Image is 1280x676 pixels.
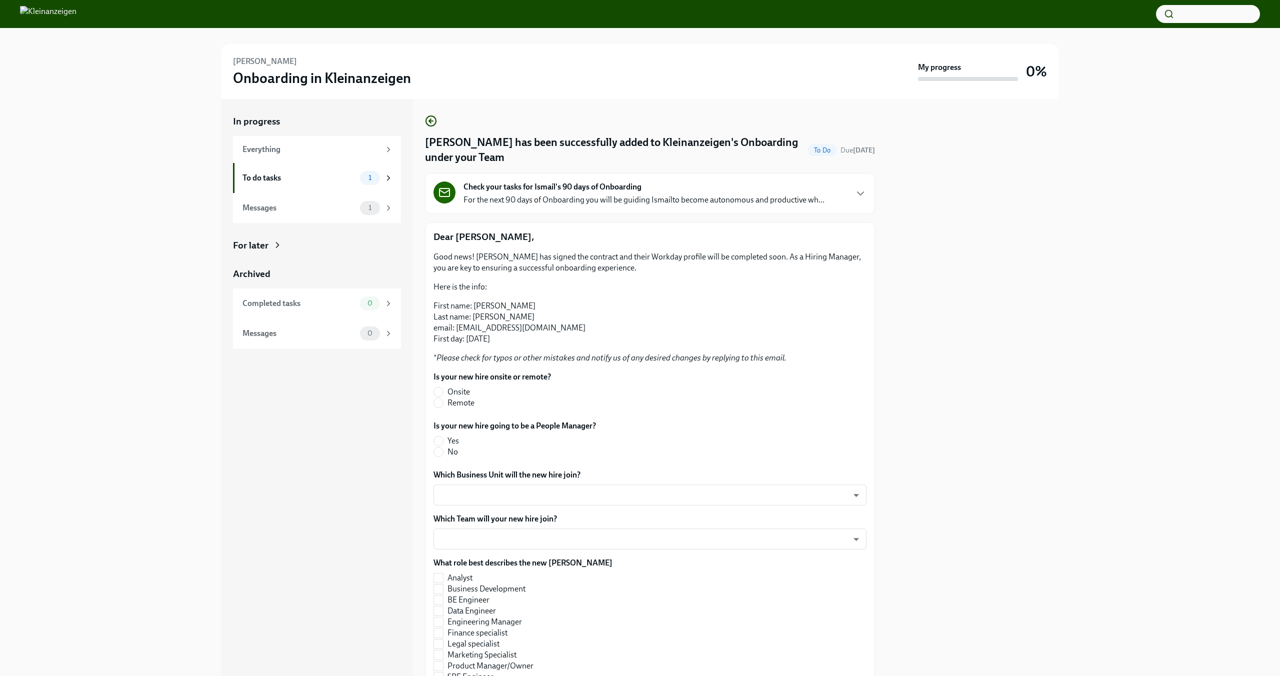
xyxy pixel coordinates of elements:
h3: 0% [1026,62,1047,80]
span: Finance specialist [447,627,507,638]
a: Archived [233,267,401,280]
a: Everything [233,136,401,163]
p: Good news! [PERSON_NAME] has signed the contract and their Workday profile will be completed soon... [433,251,866,273]
div: ​ [433,528,866,549]
span: To Do [808,146,836,154]
span: Yes [447,435,459,446]
strong: Check your tasks for Ismail's 90 days of Onboarding [463,181,641,192]
label: Which Team will your new hire join? [433,513,866,524]
h3: Onboarding in Kleinanzeigen [233,69,411,87]
span: Business Development [447,583,525,594]
span: 0 [361,299,378,307]
span: 0 [361,329,378,337]
em: Please check for typos or other mistakes and notify us of any desired changes by replying to this... [436,353,786,362]
div: Completed tasks [242,298,356,309]
a: To do tasks1 [233,163,401,193]
span: Onsite [447,386,470,397]
a: Messages1 [233,193,401,223]
a: Messages0 [233,318,401,348]
p: First name: [PERSON_NAME] Last name: [PERSON_NAME] email: [EMAIL_ADDRESS][DOMAIN_NAME] First day:... [433,300,866,344]
label: Is your new hire onsite or remote? [433,371,551,382]
span: BE Engineer [447,594,489,605]
span: Remote [447,397,474,408]
strong: My progress [918,62,961,73]
a: In progress [233,115,401,128]
div: For later [233,239,268,252]
label: Which Business Unit will the new hire join? [433,469,866,480]
span: October 18th, 2025 09:00 [840,145,875,155]
strong: [DATE] [853,146,875,154]
div: To do tasks [242,172,356,183]
span: Product Manager/Owner [447,660,533,671]
img: Kleinanzeigen [20,6,76,22]
span: Data Engineer [447,605,496,616]
a: For later [233,239,401,252]
h6: [PERSON_NAME] [233,56,297,67]
div: Messages [242,202,356,213]
span: 1 [362,204,377,211]
div: Everything [242,144,380,155]
label: Is your new hire going to be a People Manager? [433,420,596,431]
span: Engineering Manager [447,616,522,627]
p: Dear [PERSON_NAME], [433,230,866,243]
span: 1 [362,174,377,181]
p: Here is the info: [433,281,866,292]
p: For the next 90 days of Onboarding you will be guiding Ismailto become autonomous and productive ... [463,194,824,205]
span: No [447,446,458,457]
span: Due [840,146,875,154]
div: Messages [242,328,356,339]
a: Completed tasks0 [233,288,401,318]
label: What role best describes the new [PERSON_NAME] [433,557,612,568]
span: Analyst [447,572,472,583]
span: Marketing Specialist [447,649,516,660]
h4: [PERSON_NAME] has been successfully added to Kleinanzeigen's Onboarding under your Team [425,135,804,165]
div: ​ [433,484,866,505]
span: Legal specialist [447,638,499,649]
